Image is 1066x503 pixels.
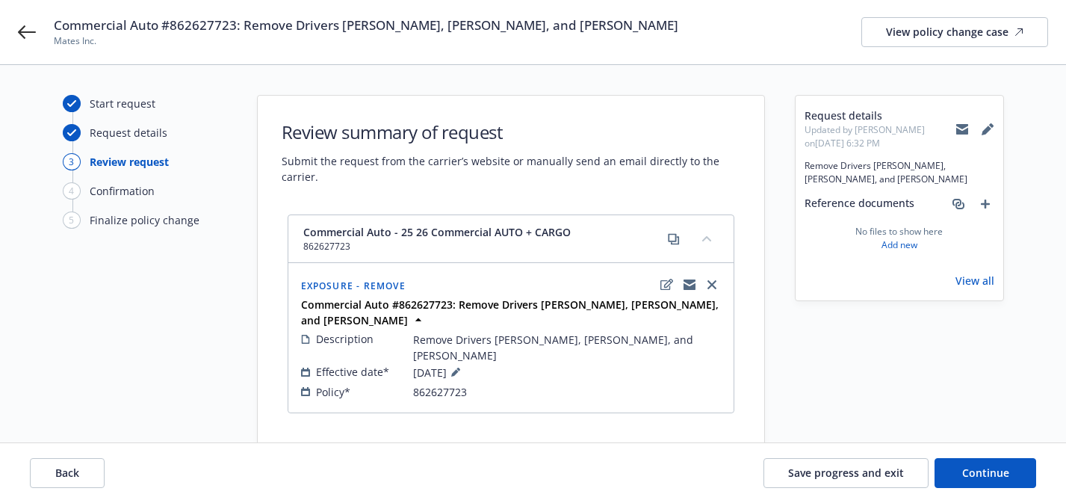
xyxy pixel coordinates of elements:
[949,195,967,213] a: associate
[301,297,719,327] strong: Commercial Auto #862627723: Remove Drivers [PERSON_NAME], [PERSON_NAME], and [PERSON_NAME]
[90,96,155,111] div: Start request
[54,34,678,48] span: Mates Inc.
[665,230,683,248] a: copy
[316,364,389,380] span: Effective date*
[413,332,721,363] span: Remove Drivers [PERSON_NAME], [PERSON_NAME], and [PERSON_NAME]
[703,276,721,294] a: close
[976,195,994,213] a: add
[63,153,81,170] div: 3
[282,120,740,144] h1: Review summary of request
[805,108,955,123] span: Request details
[90,154,169,170] div: Review request
[303,224,571,240] span: Commercial Auto - 25 26 Commercial AUTO + CARGO
[855,225,943,238] span: No files to show here
[935,458,1036,488] button: Continue
[805,123,955,150] span: Updated by [PERSON_NAME] on [DATE] 6:32 PM
[282,153,740,185] span: Submit the request from the carrier’s website or manually send an email directly to the carrier.
[962,466,1009,480] span: Continue
[63,182,81,200] div: 4
[316,331,374,347] span: Description
[861,17,1048,47] a: View policy change case
[301,280,406,292] span: Exposure - Remove
[288,215,734,263] div: Commercial Auto - 25 26 Commercial AUTO + CARGO862627723copycollapse content
[63,212,81,229] div: 5
[413,363,465,381] span: [DATE]
[90,212,199,228] div: Finalize policy change
[955,273,994,288] a: View all
[55,466,79,480] span: Back
[90,183,155,199] div: Confirmation
[886,18,1023,46] div: View policy change case
[316,384,350,400] span: Policy*
[658,276,676,294] a: edit
[30,458,105,488] button: Back
[763,458,929,488] button: Save progress and exit
[54,16,678,34] span: Commercial Auto #862627723: Remove Drivers [PERSON_NAME], [PERSON_NAME], and [PERSON_NAME]
[303,240,571,253] span: 862627723
[805,195,914,213] span: Reference documents
[788,466,904,480] span: Save progress and exit
[805,159,994,186] span: Remove Drivers [PERSON_NAME], [PERSON_NAME], and [PERSON_NAME]
[695,226,719,250] button: collapse content
[413,384,467,400] span: 862627723
[90,125,167,141] div: Request details
[881,238,917,252] a: Add new
[681,276,698,294] a: copyLogging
